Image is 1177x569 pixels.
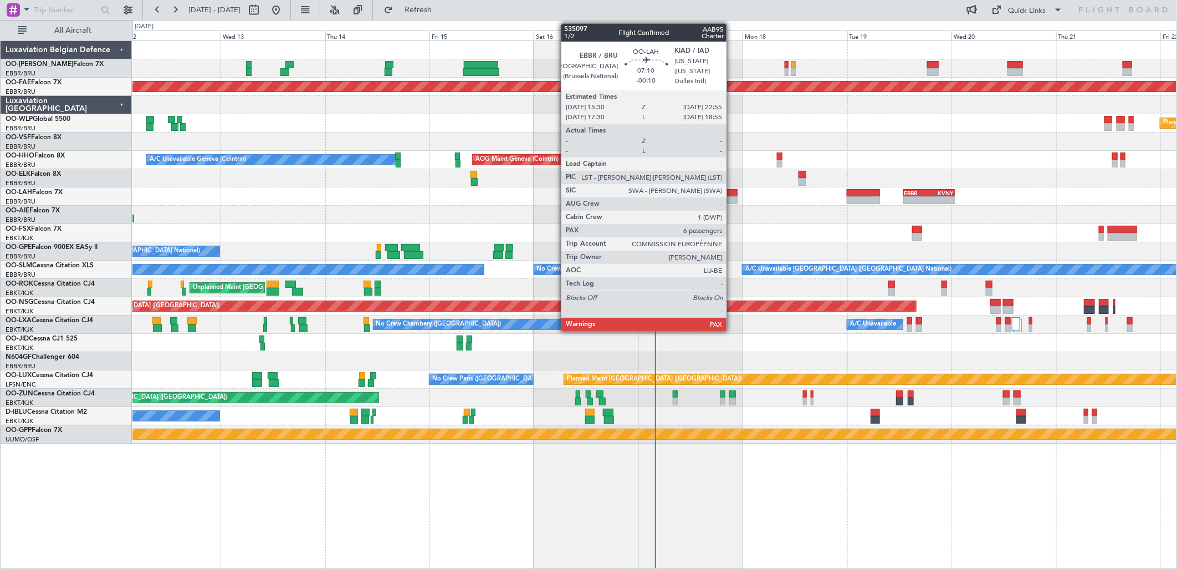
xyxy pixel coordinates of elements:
button: Refresh [378,1,445,19]
div: Planned Maint [GEOGRAPHIC_DATA] ([GEOGRAPHIC_DATA] National) [667,60,868,77]
div: Thu 14 [325,31,429,40]
span: OO-ROK [6,281,33,287]
div: No Crew [GEOGRAPHIC_DATA] ([GEOGRAPHIC_DATA] National) [537,261,723,278]
span: OO-GPE [6,244,32,251]
div: Mon 18 [743,31,847,40]
span: OO-ELK [6,171,30,177]
a: OO-NSGCessna Citation CJ4 [6,299,95,306]
a: EBBR/BRU [6,161,35,169]
div: Sat 16 [534,31,638,40]
a: OO-AIEFalcon 7X [6,207,60,214]
a: EBBR/BRU [6,197,35,206]
span: OO-HHO [6,153,34,159]
div: - [904,197,929,204]
span: Refresh [395,6,442,14]
a: EBBR/BRU [6,252,35,261]
span: OO-ZUN [6,390,33,397]
span: OO-FSX [6,226,31,232]
a: OO-VSFFalcon 8X [6,134,62,141]
div: Wed 13 [221,31,325,40]
span: OO-[PERSON_NAME] [6,61,73,68]
div: [DATE] [135,22,153,32]
span: OO-LAH [6,189,32,196]
a: D-IBLUCessna Citation M2 [6,409,87,415]
a: EBKT/KJK [6,289,33,297]
a: OO-[PERSON_NAME]Falcon 7X [6,61,104,68]
a: LFSN/ENC [6,380,36,389]
div: No Crew Paris ([GEOGRAPHIC_DATA]) [432,371,542,388]
span: N604GF [6,354,32,360]
span: OO-JID [6,336,29,342]
a: EBBR/BRU [6,88,35,96]
div: Planned Maint [GEOGRAPHIC_DATA] ([GEOGRAPHIC_DATA]) [45,298,219,314]
input: Trip Number [34,2,98,18]
div: Tue 19 [847,31,951,40]
span: OO-GPP [6,427,32,434]
a: EBKT/KJK [6,234,33,242]
a: EBKT/KJK [6,399,33,407]
a: EBBR/BRU [6,362,35,370]
div: A/C Unavailable [850,316,896,333]
a: OO-GPEFalcon 900EX EASy II [6,244,98,251]
div: No Crew Chambery ([GEOGRAPHIC_DATA]) [376,316,501,333]
button: Quick Links [986,1,1068,19]
span: OO-NSG [6,299,33,306]
a: EBKT/KJK [6,344,33,352]
span: [DATE] - [DATE] [188,5,240,15]
a: EBBR/BRU [6,124,35,133]
a: OO-FSXFalcon 7X [6,226,62,232]
div: Unplanned Maint [GEOGRAPHIC_DATA] ([GEOGRAPHIC_DATA]) [45,389,227,406]
span: OO-VSF [6,134,31,141]
a: OO-ROKCessna Citation CJ4 [6,281,95,287]
div: Planned Maint [GEOGRAPHIC_DATA] ([GEOGRAPHIC_DATA]) [567,371,741,388]
a: OO-SLMCessna Citation XLS [6,262,94,269]
div: Tue 12 [116,31,221,40]
a: OO-ZUNCessna Citation CJ4 [6,390,95,397]
a: UUMO/OSF [6,435,39,444]
a: EBBR/BRU [6,69,35,78]
a: OO-GPPFalcon 7X [6,427,62,434]
div: A/C Unavailable [GEOGRAPHIC_DATA] ([GEOGRAPHIC_DATA] National) [745,261,951,278]
a: EBBR/BRU [6,179,35,187]
div: Unplanned Maint [GEOGRAPHIC_DATA]-[GEOGRAPHIC_DATA] [193,280,372,296]
a: OO-LXACessna Citation CJ4 [6,317,93,324]
a: EBKT/KJK [6,307,33,316]
a: EBKT/KJK [6,417,33,425]
div: - [929,197,953,204]
span: OO-WLP [6,116,33,123]
div: A/C Unavailable Geneva (Cointrin) [150,151,247,168]
a: OO-LUXCessna Citation CJ4 [6,372,93,379]
a: OO-HHOFalcon 8X [6,153,65,159]
a: EBBR/BRU [6,271,35,279]
a: OO-LAHFalcon 7X [6,189,63,196]
div: Thu 21 [1056,31,1160,40]
span: OO-SLM [6,262,32,269]
div: Sun 17 [638,31,743,40]
a: EBKT/KJK [6,326,33,334]
span: D-IBLU [6,409,27,415]
a: EBBR/BRU [6,216,35,224]
div: Wed 20 [951,31,1056,40]
span: OO-FAE [6,79,31,86]
a: OO-JIDCessna CJ1 525 [6,336,78,342]
a: N604GFChallenger 604 [6,354,79,360]
div: EBBR [904,190,929,196]
div: KVNY [929,190,953,196]
span: OO-LXA [6,317,32,324]
span: All Aircraft [29,27,117,34]
div: Fri 15 [429,31,534,40]
a: EBBR/BRU [6,143,35,151]
span: OO-AIE [6,207,29,214]
div: Quick Links [1009,6,1046,17]
button: All Aircraft [12,22,120,39]
a: OO-FAEFalcon 7X [6,79,62,86]
a: OO-WLPGlobal 5500 [6,116,70,123]
a: OO-ELKFalcon 8X [6,171,61,177]
span: OO-LUX [6,372,32,379]
div: AOG Maint Geneva (Cointrin) [475,151,559,168]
